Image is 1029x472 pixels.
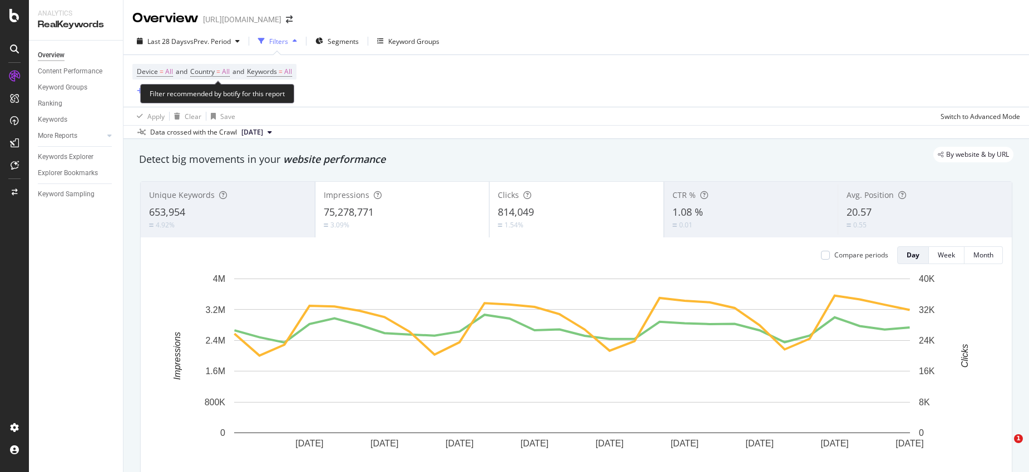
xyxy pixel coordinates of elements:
a: Content Performance [38,66,115,77]
text: 3.2M [205,305,225,314]
button: Switch to Advanced Mode [936,107,1020,125]
div: Filter recommended by botify for this report [140,84,294,103]
div: Filters [269,37,288,46]
text: [DATE] [896,439,923,448]
span: CTR % [672,190,696,200]
text: 2.4M [205,336,225,345]
span: Avg. Position [847,190,894,200]
text: 1.6M [205,366,225,376]
a: Explorer Bookmarks [38,167,115,179]
div: [URL][DOMAIN_NAME] [203,14,281,25]
div: 3.09% [330,220,349,230]
span: = [279,67,283,76]
span: 20.57 [847,205,872,218]
div: Explorer Bookmarks [38,167,98,179]
div: Week [938,250,955,260]
span: All [284,64,292,80]
button: Segments [311,32,363,50]
button: Apply [132,107,165,125]
div: Data crossed with the Crawl [150,127,237,137]
div: Switch to Advanced Mode [941,112,1020,121]
text: [DATE] [746,439,774,448]
span: vs Prev. Period [187,37,231,46]
span: By website & by URL [946,151,1009,158]
img: Equal [324,223,328,227]
span: 653,954 [149,205,185,218]
div: Keyword Groups [388,37,439,46]
span: Segments [328,37,359,46]
button: Keyword Groups [373,32,444,50]
text: 0 [220,428,225,438]
div: Apply [147,112,165,121]
a: Keyword Groups [38,82,115,93]
text: Clicks [960,344,969,368]
text: [DATE] [521,439,548,448]
text: 40K [919,274,935,284]
span: Clicks [498,190,519,200]
a: Keywords [38,114,115,126]
svg: A chart. [150,273,995,466]
button: Save [206,107,235,125]
text: 4M [213,274,225,284]
img: Equal [149,223,154,227]
text: Impressions [172,332,182,380]
div: Keywords Explorer [38,151,93,163]
div: Keyword Groups [38,82,87,93]
div: Compare periods [834,250,888,260]
div: Content Performance [38,66,102,77]
button: Add Filter [132,85,177,98]
text: 800K [205,398,226,407]
span: 814,049 [498,205,534,218]
span: = [160,67,164,76]
button: Month [964,246,1003,264]
button: Last 28 DaysvsPrev. Period [132,32,244,50]
button: Week [929,246,964,264]
span: 1 [1014,434,1023,443]
div: Keywords [38,114,67,126]
span: 75,278,771 [324,205,374,218]
img: Equal [498,223,502,227]
a: Ranking [38,98,115,110]
span: Impressions [324,190,369,200]
span: Unique Keywords [149,190,215,200]
div: Save [220,112,235,121]
text: [DATE] [820,439,848,448]
span: Device [137,67,158,76]
span: Keywords [247,67,277,76]
div: Keyword Sampling [38,188,95,200]
span: and [232,67,244,76]
text: 24K [919,336,935,345]
img: Equal [672,223,677,227]
div: Ranking [38,98,62,110]
div: 1.54% [504,220,523,230]
span: 1.08 % [672,205,703,218]
span: All [165,64,173,80]
div: arrow-right-arrow-left [286,16,293,23]
button: Clear [170,107,201,125]
span: All [222,64,230,80]
iframe: Intercom live chat [991,434,1018,461]
div: legacy label [933,147,1013,162]
span: = [216,67,220,76]
div: Overview [132,9,199,28]
span: Last 28 Days [147,37,187,46]
img: Equal [847,223,851,227]
text: [DATE] [295,439,323,448]
text: 8K [919,398,930,407]
div: More Reports [38,130,77,142]
span: and [176,67,187,76]
text: 16K [919,366,935,376]
button: Day [897,246,929,264]
div: Day [907,250,919,260]
text: [DATE] [370,439,398,448]
text: 0 [919,428,924,438]
text: [DATE] [671,439,699,448]
div: 0.55 [853,220,867,230]
div: RealKeywords [38,18,114,31]
text: [DATE] [446,439,473,448]
a: Overview [38,49,115,61]
a: Keyword Sampling [38,188,115,200]
button: [DATE] [237,126,276,139]
div: Month [973,250,993,260]
div: Analytics [38,9,114,18]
